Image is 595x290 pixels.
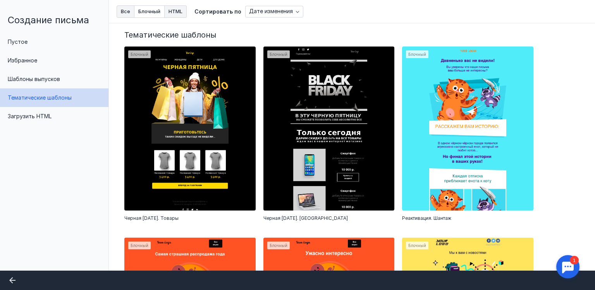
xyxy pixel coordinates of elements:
div: 1 [17,5,26,13]
span: Загрузить HTML [8,113,52,119]
span: Тематические шаблоны [8,94,72,101]
button: Дате изменения [245,6,303,17]
span: Черная [DATE]. Товары [124,214,179,222]
button: HTML [165,5,187,18]
span: Создание письма [8,14,89,26]
span: Все [121,9,130,14]
div: Черная пятница. Дайджест [263,214,395,222]
span: Избранное [8,57,37,64]
span: HTML [169,9,182,14]
button: Блочный [134,5,165,18]
span: Блочный [138,9,160,14]
span: Тематические шаблоны [124,30,216,40]
div: Блочный [124,47,256,211]
div: Блочный [402,47,533,211]
div: Реактивация. Шантаж [402,214,533,222]
span: Реактивация. Шантаж [402,214,451,222]
span: Шаблоны выпусков [8,76,60,82]
span: Черная [DATE]. [GEOGRAPHIC_DATA] [263,214,348,222]
div: Черная пятница. Товары [124,214,256,222]
div: Блочный [263,47,395,211]
span: Дате изменения [249,8,293,15]
span: Сортировать по [194,8,241,15]
button: Все [117,5,134,18]
span: Пустое [8,38,28,45]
